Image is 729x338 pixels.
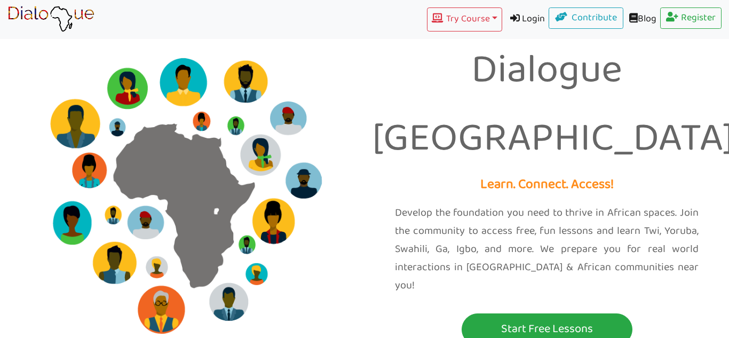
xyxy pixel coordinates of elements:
a: Login [502,7,549,32]
p: Learn. Connect. Access! [373,174,721,196]
a: Register [660,7,722,29]
p: Dialogue [GEOGRAPHIC_DATA] [373,37,721,174]
a: Blog [623,7,660,32]
img: learn African language platform app [7,6,94,33]
p: Develop the foundation you need to thrive in African spaces. Join the community to access free, f... [395,204,699,295]
a: Contribute [549,7,623,29]
button: Try Course [427,7,502,32]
